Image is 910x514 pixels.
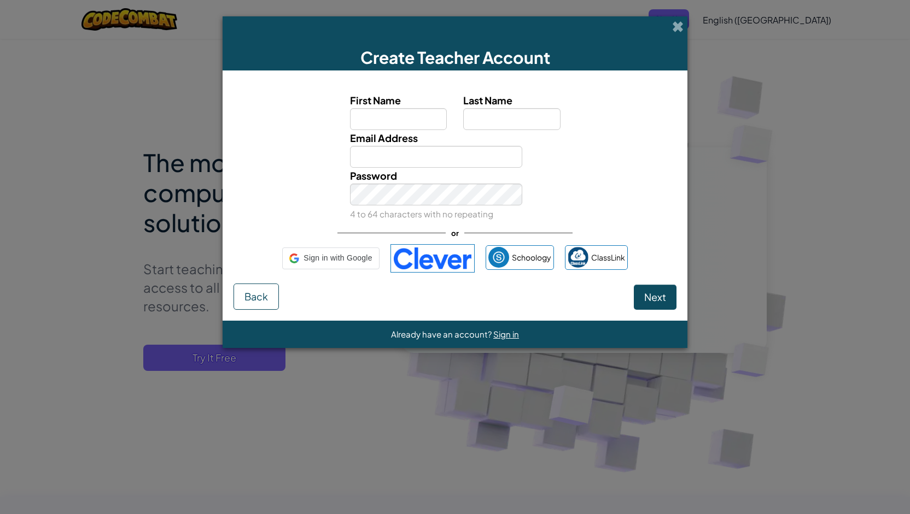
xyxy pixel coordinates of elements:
span: Create Teacher Account [360,47,550,68]
span: Schoology [512,250,551,265]
span: Sign in with Google [304,250,372,266]
span: Next [644,291,666,303]
span: Password [350,169,397,182]
a: Sign in [493,329,519,339]
span: or [446,225,464,241]
small: 4 to 64 characters with no repeating [350,209,493,219]
span: ClassLink [591,250,625,265]
span: Back [244,290,268,303]
span: Already have an account? [391,329,493,339]
div: Sign in with Google [282,247,379,269]
span: First Name [350,94,401,107]
span: Last Name [463,94,512,107]
button: Back [234,283,279,310]
img: clever-logo-blue.png [390,244,475,273]
img: classlink-logo-small.png [568,247,588,268]
img: schoology.png [488,247,509,268]
button: Next [634,285,676,310]
span: Email Address [350,132,418,144]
